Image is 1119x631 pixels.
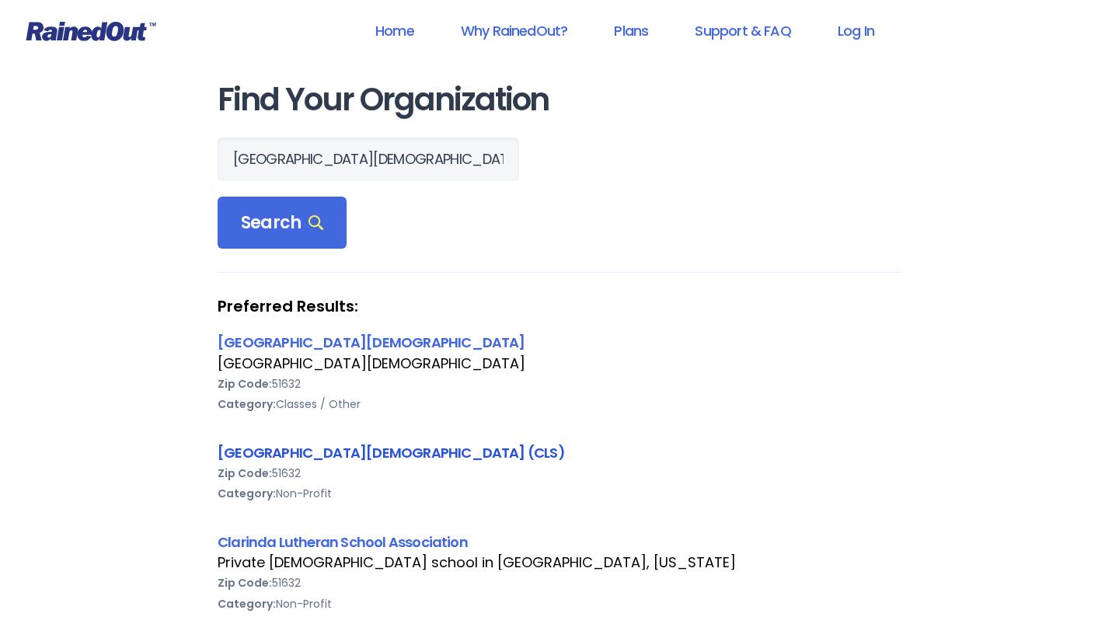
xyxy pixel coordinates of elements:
[218,465,272,481] b: Zip Code:
[218,296,901,316] strong: Preferred Results:
[594,13,668,48] a: Plans
[218,532,468,552] a: Clarinda Lutheran School Association
[218,573,901,593] div: 51632
[817,13,894,48] a: Log In
[218,483,901,504] div: Non-Profit
[218,532,901,553] div: Clarinda Lutheran School Association
[218,486,276,501] b: Category:
[218,594,901,614] div: Non-Profit
[355,13,434,48] a: Home
[218,82,901,117] h1: Find Your Organization
[218,197,347,249] div: Search
[218,332,901,353] div: [GEOGRAPHIC_DATA][DEMOGRAPHIC_DATA]
[241,212,323,234] span: Search
[218,354,901,374] div: [GEOGRAPHIC_DATA][DEMOGRAPHIC_DATA]
[218,396,276,412] b: Category:
[218,443,565,462] a: [GEOGRAPHIC_DATA][DEMOGRAPHIC_DATA] (CLS)
[675,13,810,48] a: Support & FAQ
[218,374,901,394] div: 51632
[218,553,901,573] div: Private [DEMOGRAPHIC_DATA] school in [GEOGRAPHIC_DATA], [US_STATE]
[441,13,588,48] a: Why RainedOut?
[218,442,901,463] div: [GEOGRAPHIC_DATA][DEMOGRAPHIC_DATA] (CLS)
[218,376,272,392] b: Zip Code:
[218,394,901,414] div: Classes / Other
[218,333,525,352] a: [GEOGRAPHIC_DATA][DEMOGRAPHIC_DATA]
[218,463,901,483] div: 51632
[218,138,519,181] input: Search Orgs…
[218,596,276,612] b: Category:
[218,575,272,591] b: Zip Code:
